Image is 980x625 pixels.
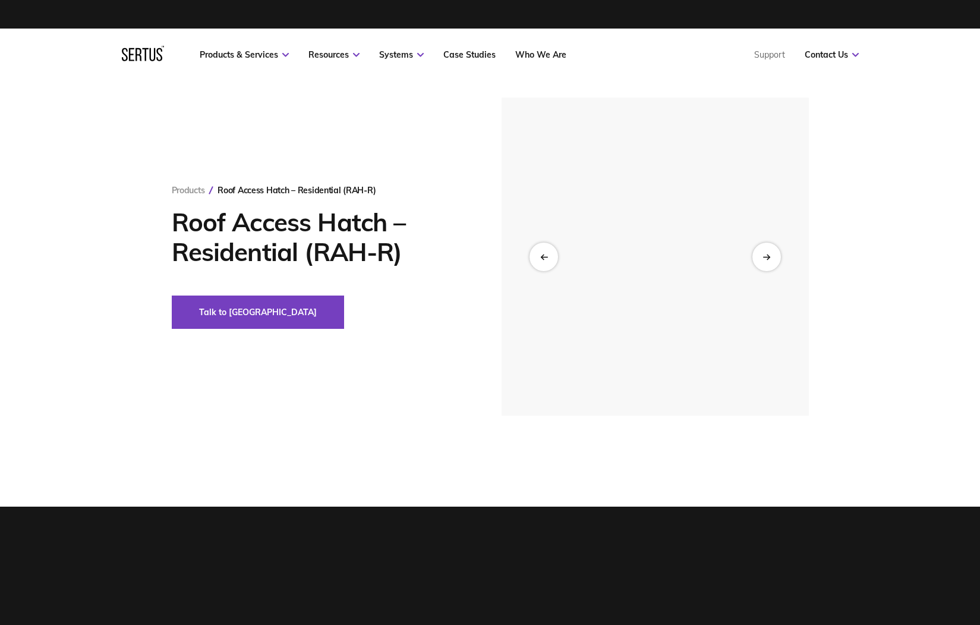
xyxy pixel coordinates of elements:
[515,49,566,60] a: Who We Are
[379,49,424,60] a: Systems
[805,49,859,60] a: Contact Us
[308,49,360,60] a: Resources
[172,208,466,267] h1: Roof Access Hatch – Residential (RAH-R)
[172,185,205,196] a: Products
[200,49,289,60] a: Products & Services
[172,296,344,329] button: Talk to [GEOGRAPHIC_DATA]
[443,49,496,60] a: Case Studies
[754,49,785,60] a: Support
